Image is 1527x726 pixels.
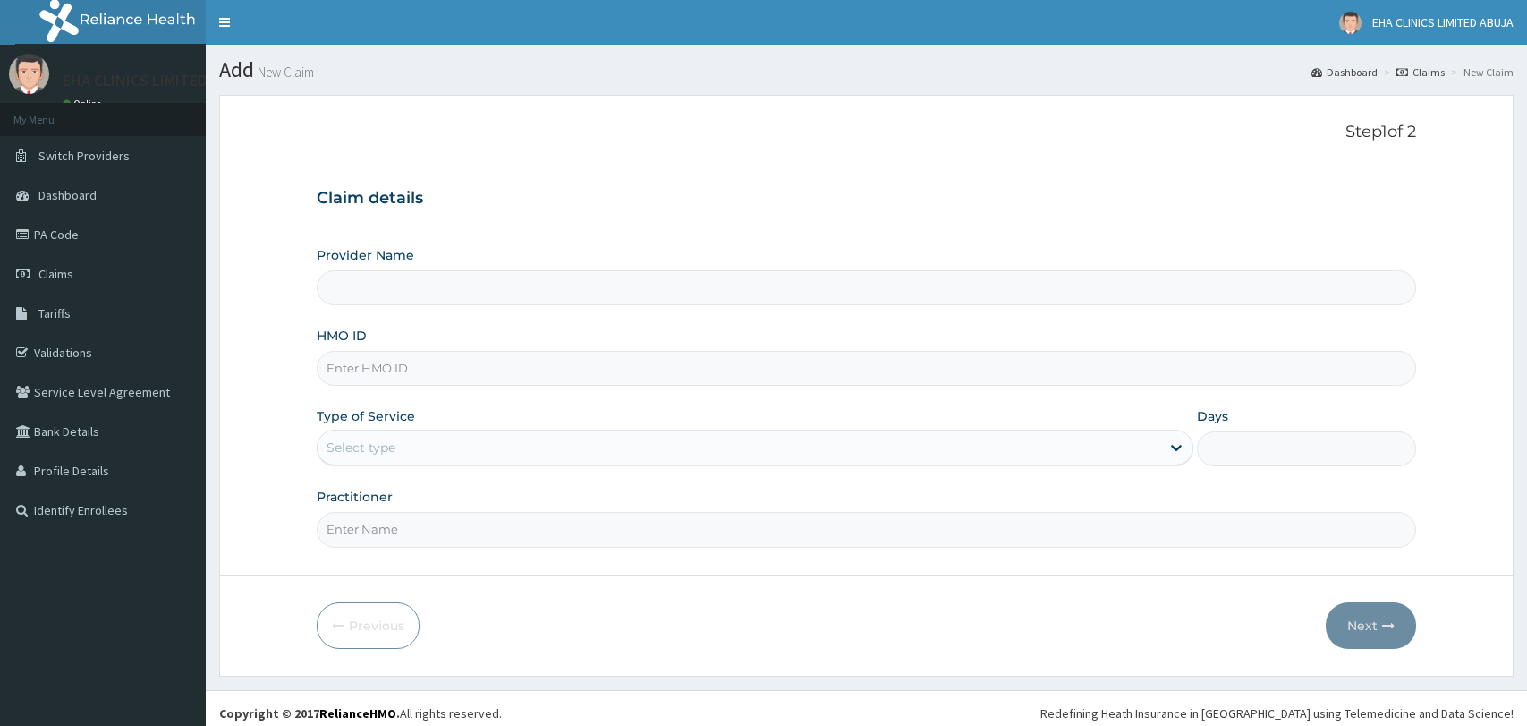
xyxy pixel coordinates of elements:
[1396,64,1445,80] a: Claims
[9,54,49,94] img: User Image
[327,439,395,457] div: Select type
[38,305,71,321] span: Tariffs
[317,407,415,425] label: Type of Service
[1040,705,1514,722] div: Redefining Heath Insurance in [GEOGRAPHIC_DATA] using Telemedicine and Data Science!
[1326,602,1416,649] button: Next
[38,187,97,203] span: Dashboard
[1311,64,1378,80] a: Dashboard
[254,65,314,79] small: New Claim
[1339,12,1362,34] img: User Image
[63,73,256,89] p: EHA CLINICS LIMITED ABUJA
[317,488,393,506] label: Practitioner
[38,266,73,282] span: Claims
[1372,14,1514,30] span: EHA CLINICS LIMITED ABUJA
[1446,64,1514,80] li: New Claim
[317,351,1415,386] input: Enter HMO ID
[63,98,106,110] a: Online
[317,512,1415,547] input: Enter Name
[219,58,1514,81] h1: Add
[317,602,420,649] button: Previous
[317,246,414,264] label: Provider Name
[317,123,1415,142] p: Step 1 of 2
[319,705,396,722] a: RelianceHMO
[219,705,400,722] strong: Copyright © 2017 .
[317,327,367,345] label: HMO ID
[317,189,1415,209] h3: Claim details
[38,148,130,164] span: Switch Providers
[1197,407,1228,425] label: Days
